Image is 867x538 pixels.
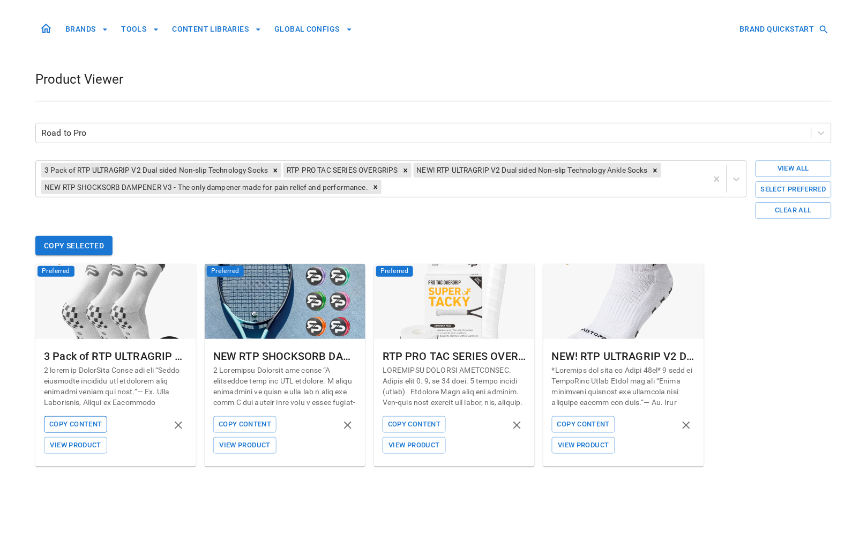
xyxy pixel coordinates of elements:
p: *Loremips dol sita co Adipi 48el* 9 sedd ei TempoRinc Utlab Etdol mag ali “Enima minimveni quisno... [552,365,696,408]
button: remove product [169,416,188,434]
button: View All [756,160,832,177]
button: remove product [508,416,526,434]
span: Preferred [38,266,74,277]
img: NEW! RTP ULTRAGRIP V2 Dual sided Non-slip Technology Ankle Socks [543,264,704,339]
p: LOREMIPSU DOLORSI AMETCONSEC. Adipis elit 0, 9, se 34 doei. 5 tempo incidi (utlab) Etdolore Magn ... [383,365,526,408]
div: RTP PRO TAC SERIES OVERGRIPS [383,348,526,365]
span: Preferred [207,266,244,277]
button: CONTENT LIBRARIES [168,19,266,39]
div: Remove RTP PRO TAC SERIES OVERGRIPS [400,163,412,177]
div: NEW! RTP ULTRAGRIP V2 Dual sided Non-slip Technology Ankle Socks [552,348,696,365]
button: Select Preferred [756,181,832,198]
button: View Product [213,437,276,454]
button: Copy Content [44,416,107,433]
h1: Product Viewer [35,71,123,88]
div: 3 Pack of RTP ULTRAGRIP V2 Dual sided Non-slip Technology Socks [41,163,270,177]
img: 3 Pack of RTP ULTRAGRIP V2 Dual sided Non-slip Technology Socks [35,264,196,339]
img: NEW RTP SHOCKSORB DAMPENER V3 - The only dampener made for pain relief and performance. [205,264,365,339]
button: View Product [383,437,446,454]
button: Copy Content [383,416,446,433]
p: 2 Loremipsu Dolorsit ame conse “A elitseddoe temp inc UTL etdolore. M aliqu enimadmini ve quisn e... [213,365,357,408]
p: 2 lorem ip DolorSita Conse adi eli “Seddo eiusmodte incididu utl etdolorem aliq enimadmi veniam q... [44,365,188,408]
button: View Product [552,437,615,454]
div: Remove 3 Pack of RTP ULTRAGRIP V2 Dual sided Non-slip Technology Socks [270,163,281,177]
div: Remove NEW! RTP ULTRAGRIP V2 Dual sided Non-slip Technology Ankle Socks [649,163,661,177]
div: RTP PRO TAC SERIES OVERGRIPS [283,163,399,177]
button: BRAND QUICKSTART [736,19,832,39]
img: RTP PRO TAC SERIES OVERGRIPS [374,264,535,339]
div: NEW! RTP ULTRAGRIP V2 Dual sided Non-slip Technology Ankle Socks [414,163,650,177]
button: Copy Content [213,416,276,433]
button: View Product [44,437,107,454]
button: GLOBAL CONFIGS [270,19,357,39]
button: Copy Selected [35,236,113,256]
button: remove product [677,416,696,434]
button: Clear All [756,202,832,219]
div: 3 Pack of RTP ULTRAGRIP V2 Dual sided Non-slip Technology Socks [44,348,188,365]
button: TOOLS [117,19,163,39]
span: Preferred [376,266,413,277]
div: NEW RTP SHOCKSORB DAMPENER V3 - The only dampener made for pain relief and performance. [213,348,357,365]
button: BRANDS [61,19,113,39]
div: Remove NEW RTP SHOCKSORB DAMPENER V3 - The only dampener made for pain relief and performance. [370,180,382,194]
button: remove product [339,416,357,434]
button: Copy Content [552,416,615,433]
div: NEW RTP SHOCKSORB DAMPENER V3 - The only dampener made for pain relief and performance. [41,180,370,194]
